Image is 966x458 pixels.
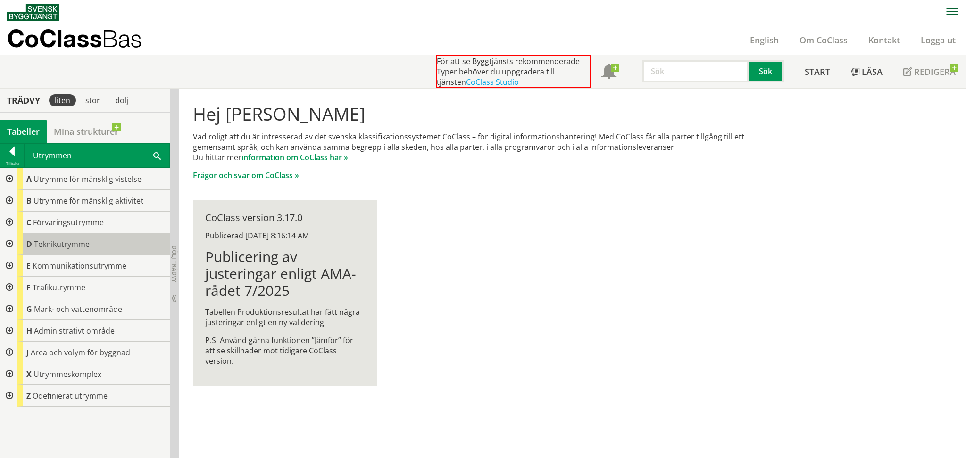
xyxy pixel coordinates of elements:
span: Mark- och vattenområde [34,304,122,314]
span: A [26,174,32,184]
span: Förvaringsutrymme [33,217,104,228]
span: D [26,239,32,249]
p: Vad roligt att du är intresserad av det svenska klassifikationssystemet CoClass – för digital inf... [193,131,773,163]
span: C [26,217,31,228]
a: Frågor och svar om CoClass » [193,170,299,180]
a: information om CoClass här » [241,152,348,163]
a: Om CoClass [789,34,858,46]
span: Z [26,391,31,401]
div: Utrymmen [25,144,169,167]
span: Utrymme för mänsklig vistelse [33,174,142,184]
div: Trädvy [2,95,45,106]
span: Notifikationer [601,65,616,80]
p: Tabellen Produktionsresultat har fått några justeringar enligt en ny validering. [205,307,364,327]
span: B [26,196,32,206]
span: E [26,261,31,271]
div: liten [49,94,76,106]
span: F [26,282,31,293]
span: Teknikutrymme [34,239,90,249]
img: Svensk Byggtjänst [7,4,59,21]
span: G [26,304,32,314]
p: P.S. Använd gärna funktionen ”Jämför” för att se skillnader mot tidigare CoClass version. [205,335,364,366]
a: Start [794,55,841,88]
a: Logga ut [910,34,966,46]
h1: Hej [PERSON_NAME] [193,103,773,124]
p: CoClass [7,33,142,44]
a: CoClassBas [7,25,162,55]
div: CoClass version 3.17.0 [205,213,364,223]
span: Dölj trädvy [170,245,178,282]
a: Redigera [893,55,966,88]
a: Kontakt [858,34,910,46]
h1: Publicering av justeringar enligt AMA-rådet 7/2025 [205,248,364,299]
div: dölj [109,94,134,106]
span: Trafikutrymme [33,282,85,293]
div: Tillbaka [0,160,24,167]
span: Läsa [862,66,883,77]
span: Kommunikationsutrymme [33,261,126,271]
a: English [740,34,789,46]
span: Administrativt område [34,326,115,336]
div: stor [80,94,106,106]
a: Läsa [841,55,893,88]
span: Redigera [914,66,956,77]
span: Start [805,66,830,77]
span: H [26,326,32,336]
span: Sök i tabellen [153,150,161,160]
span: Area och volym för byggnad [31,347,130,358]
div: För att se Byggtjänsts rekommenderade Typer behöver du uppgradera till tjänsten [436,55,591,88]
div: Publicerad [DATE] 8:16:14 AM [205,230,364,241]
span: X [26,369,32,379]
a: Mina strukturer [47,120,125,143]
span: Bas [102,25,142,52]
span: Odefinierat utrymme [33,391,108,401]
a: CoClass Studio [466,77,519,87]
span: J [26,347,29,358]
span: Utrymme för mänsklig aktivitet [33,196,143,206]
input: Sök [642,60,749,82]
button: Sök [749,60,784,82]
span: Utrymmeskomplex [33,369,101,379]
